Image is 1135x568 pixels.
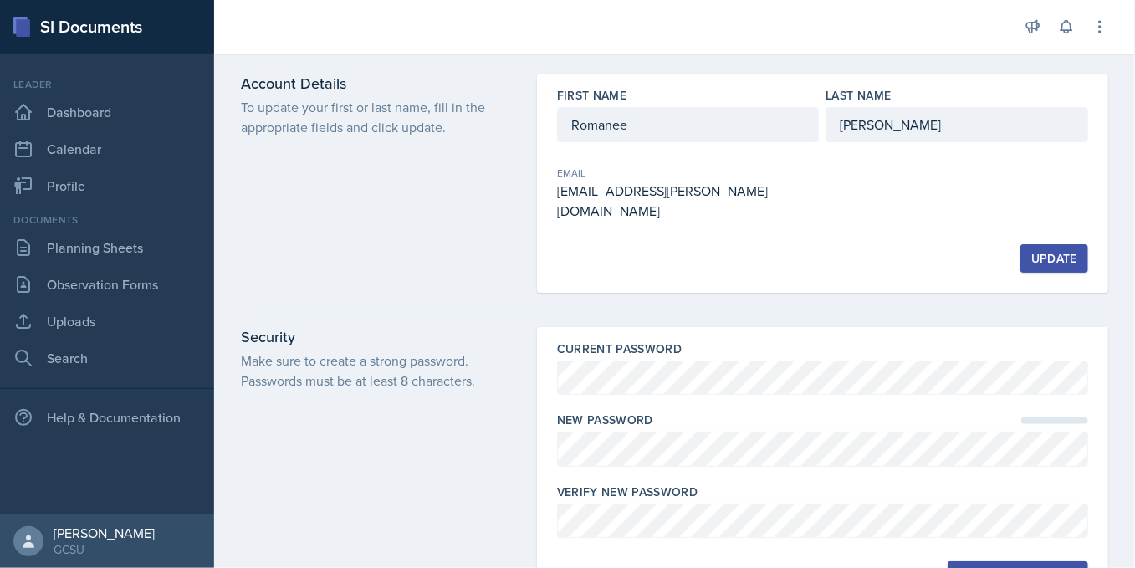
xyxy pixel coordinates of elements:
[7,212,207,228] div: Documents
[557,166,820,181] div: Email
[557,412,653,428] label: New Password
[7,77,207,92] div: Leader
[7,304,207,338] a: Uploads
[557,181,820,221] div: [EMAIL_ADDRESS][PERSON_NAME][DOMAIN_NAME]
[54,525,155,541] div: [PERSON_NAME]
[54,541,155,558] div: GCSU
[1020,244,1088,273] button: Update
[557,107,820,142] input: Enter first name
[7,268,207,301] a: Observation Forms
[241,351,517,391] p: Make sure to create a strong password. Passwords must be at least 8 characters.
[241,327,517,347] h3: Security
[826,107,1088,142] input: Enter last name
[7,132,207,166] a: Calendar
[241,97,517,137] p: To update your first or last name, fill in the appropriate fields and click update.
[557,340,683,357] label: Current Password
[7,169,207,202] a: Profile
[557,484,698,500] label: Verify New Password
[7,341,207,375] a: Search
[7,95,207,129] a: Dashboard
[557,87,627,104] label: First Name
[7,231,207,264] a: Planning Sheets
[1031,252,1077,265] div: Update
[826,87,891,104] label: Last Name
[7,401,207,434] div: Help & Documentation
[241,74,517,94] h3: Account Details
